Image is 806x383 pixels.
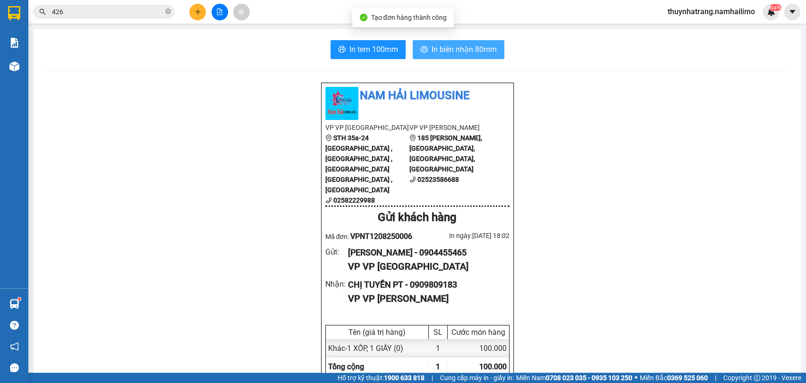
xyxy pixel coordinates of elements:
div: SL [431,328,445,337]
span: Tạo đơn hàng thành công [371,14,447,21]
span: environment [409,135,416,141]
span: thuynhatrang.namhailimo [660,6,763,17]
img: warehouse-icon [9,299,19,309]
img: logo-vxr [8,6,20,20]
span: printer [338,45,346,54]
img: icon-new-feature [767,8,775,16]
span: | [432,373,433,383]
span: search [39,9,46,15]
span: Khác - 1 XỐP, 1 GIẤY (0) [328,344,403,353]
span: environment [325,135,332,141]
div: Gửi : [325,246,348,258]
span: In biên nhận 80mm [432,43,497,55]
span: printer [420,45,428,54]
span: plus [195,9,201,15]
span: file-add [216,9,223,15]
span: Hỗ trợ kỹ thuật: [338,373,424,383]
div: Cước món hàng [450,328,507,337]
img: solution-icon [9,38,19,48]
b: 02523586688 [417,176,459,183]
span: close-circle [165,8,171,17]
span: aim [238,9,245,15]
span: phone [325,197,332,204]
b: 02582229988 [333,196,375,204]
span: Miền Bắc [640,373,708,383]
b: STH 35a-24 [GEOGRAPHIC_DATA] , [GEOGRAPHIC_DATA] , [GEOGRAPHIC_DATA] [GEOGRAPHIC_DATA] , [GEOGRAP... [325,134,392,194]
li: Nam Hải Limousine [325,87,509,105]
li: VP VP [PERSON_NAME] [409,122,494,133]
span: Miền Nam [516,373,632,383]
span: notification [10,342,19,351]
div: Mã đơn: [325,230,417,242]
span: ⚪️ [635,376,637,380]
div: VP VP [GEOGRAPHIC_DATA] [348,259,501,274]
span: close-circle [165,9,171,14]
b: 185 [PERSON_NAME], [GEOGRAPHIC_DATA], [GEOGRAPHIC_DATA], [GEOGRAPHIC_DATA] [409,134,482,173]
button: aim [233,4,250,20]
button: printerIn biên nhận 80mm [413,40,504,59]
li: VP VP [GEOGRAPHIC_DATA] [5,51,65,82]
button: caret-down [784,4,800,20]
strong: 0369 525 060 [667,374,708,382]
span: check-circle [360,14,367,21]
span: copyright [754,374,760,381]
li: VP VP [PERSON_NAME] [65,51,126,72]
div: VP VP [PERSON_NAME] [348,291,501,306]
span: Tổng cộng [328,362,364,371]
button: file-add [212,4,228,20]
strong: 1900 633 818 [384,374,424,382]
span: Cung cấp máy in - giấy in: [440,373,514,383]
div: Gửi khách hàng [325,209,509,227]
div: 100.000 [448,339,509,357]
span: message [10,363,19,372]
div: 1 [429,339,448,357]
sup: 1 [18,298,21,300]
button: printerIn tem 100mm [331,40,406,59]
span: phone [409,176,416,183]
span: In tem 100mm [349,43,398,55]
li: Nam Hải Limousine [5,5,137,40]
strong: 0708 023 035 - 0935 103 250 [546,374,632,382]
span: 1 [436,362,440,371]
img: logo.jpg [5,5,38,38]
div: CHỊ TUYỀN PT - 0909809183 [348,278,501,291]
sup: NaN [769,4,781,11]
span: VPNT1208250006 [350,232,412,241]
span: caret-down [788,8,797,16]
div: Tên (giá trị hàng) [328,328,426,337]
input: Tìm tên, số ĐT hoặc mã đơn [52,7,163,17]
div: Nhận : [325,278,348,290]
div: [PERSON_NAME] - 0904455465 [348,246,501,259]
span: | [715,373,716,383]
span: 100.000 [479,362,507,371]
div: In ngày: [DATE] 18:02 [417,230,509,241]
img: logo.jpg [325,87,358,120]
button: plus [189,4,206,20]
li: VP VP [GEOGRAPHIC_DATA] [325,122,410,133]
span: question-circle [10,321,19,330]
img: warehouse-icon [9,61,19,71]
